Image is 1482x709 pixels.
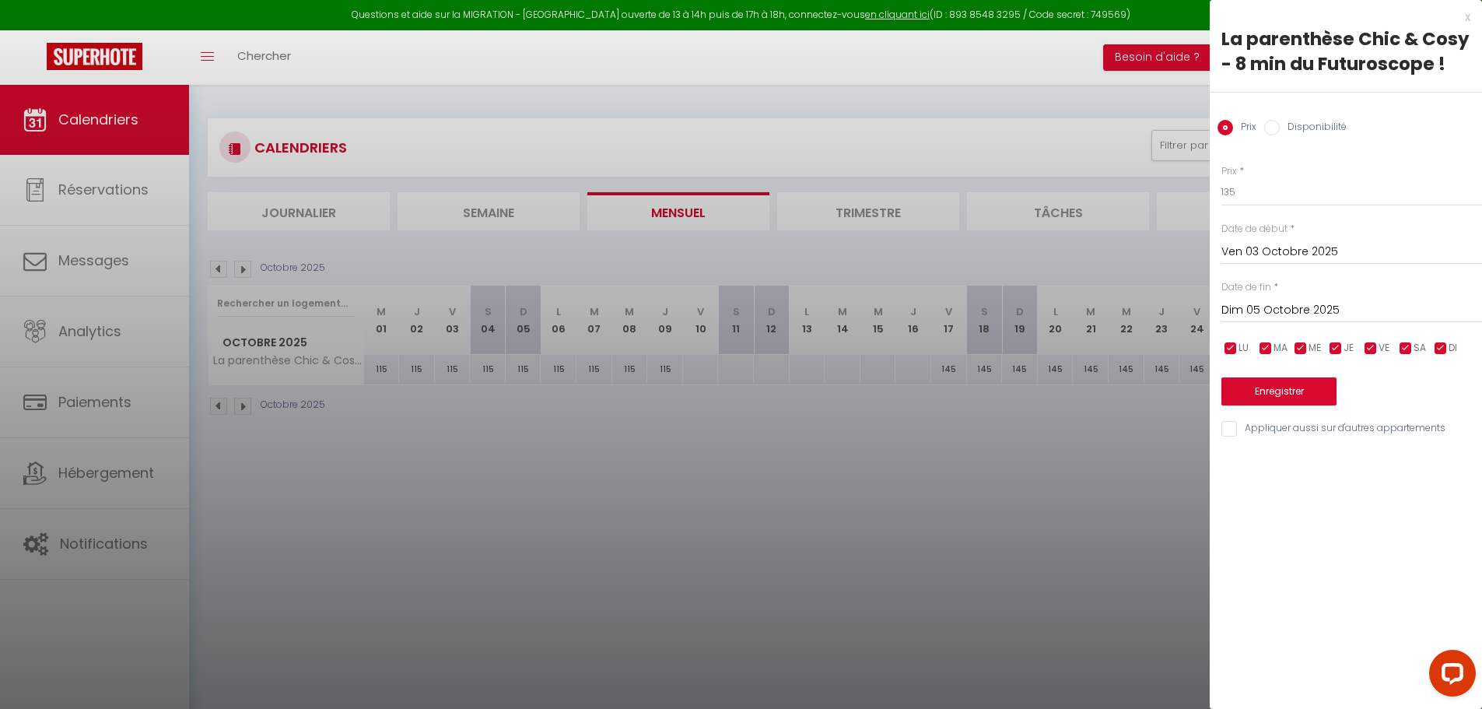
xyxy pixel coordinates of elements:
[1274,341,1288,356] span: MA
[1221,377,1337,405] button: Enregistrer
[1221,164,1237,179] label: Prix
[1344,341,1354,356] span: JE
[1233,120,1256,137] label: Prix
[1210,8,1470,26] div: x
[1221,222,1288,237] label: Date de début
[1309,341,1321,356] span: ME
[1449,341,1457,356] span: DI
[1417,644,1482,709] iframe: LiveChat chat widget
[1379,341,1389,356] span: VE
[1239,341,1249,356] span: LU
[1221,26,1470,76] div: La parenthèse Chic & Cosy - 8 min du Futuroscope !
[1414,341,1426,356] span: SA
[1280,120,1347,137] label: Disponibilité
[1221,280,1271,295] label: Date de fin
